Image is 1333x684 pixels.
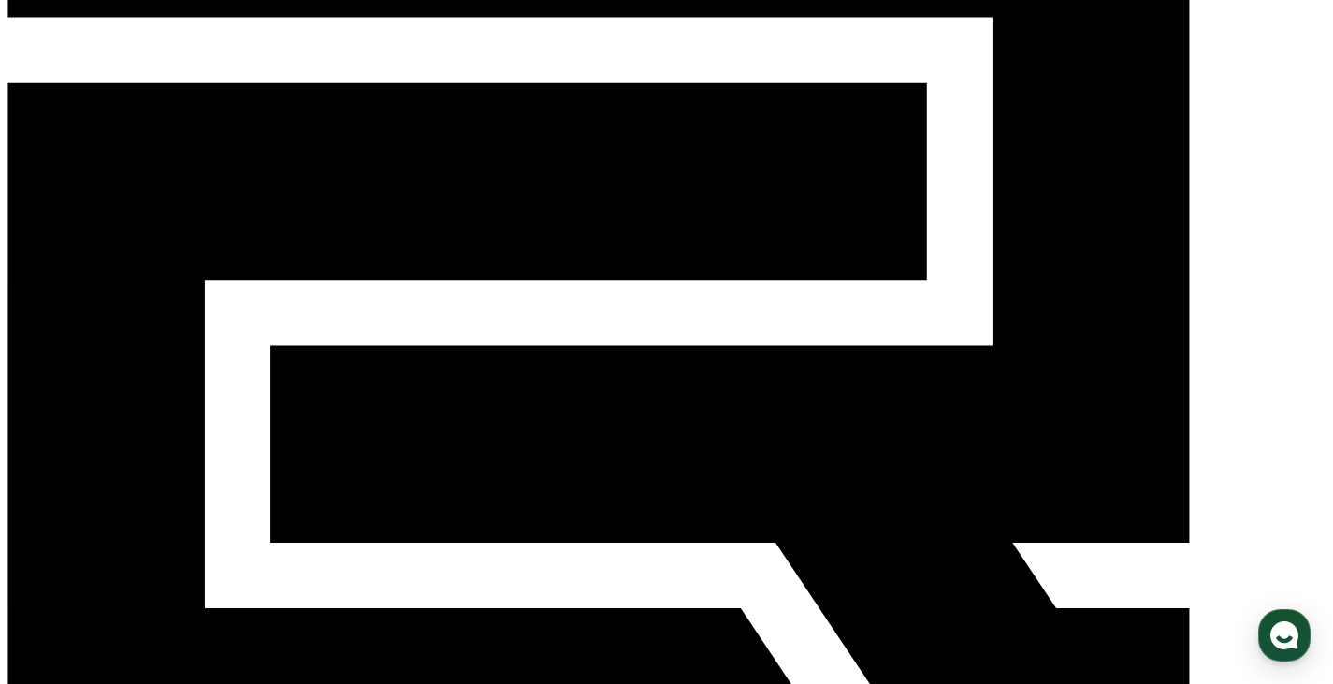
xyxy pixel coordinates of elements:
a: 홈 [6,529,123,575]
a: 설정 [241,529,359,575]
a: 대화 [123,529,241,575]
span: 설정 [289,557,312,572]
span: 대화 [171,558,194,573]
span: 홈 [59,557,70,572]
